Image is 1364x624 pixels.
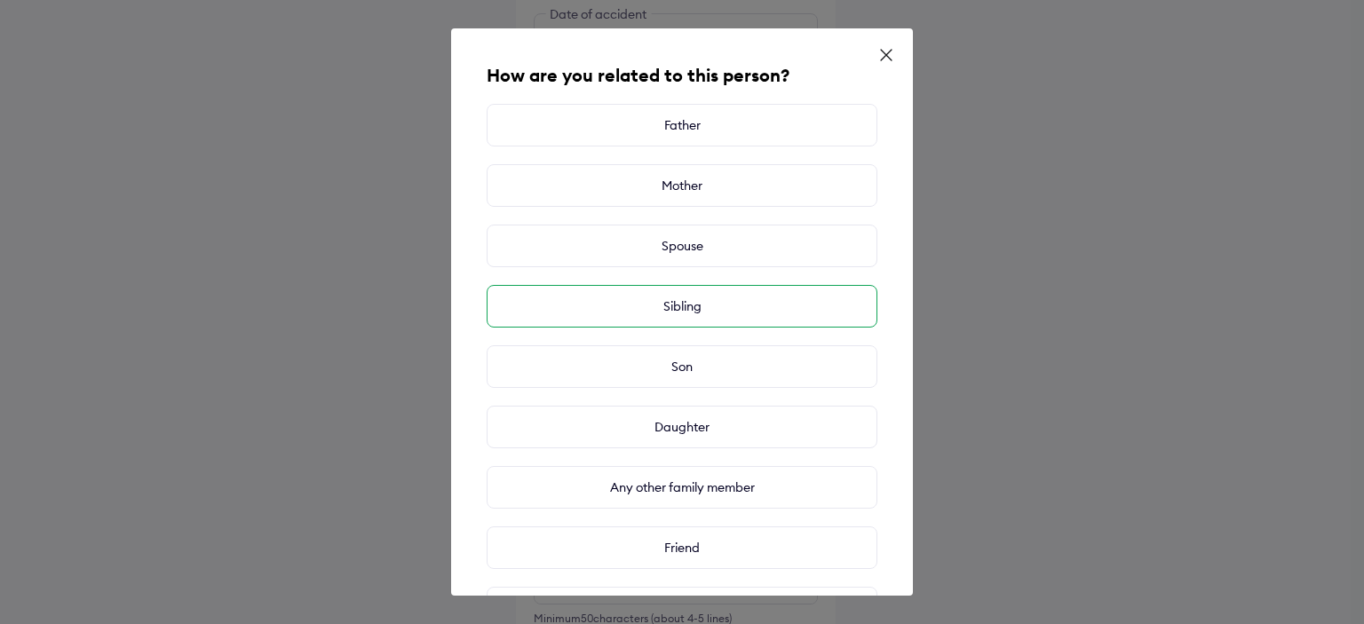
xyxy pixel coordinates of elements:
[487,285,877,328] div: Sibling
[487,345,877,388] div: Son
[487,406,877,448] div: Daughter
[487,225,877,267] div: Spouse
[487,164,877,207] div: Mother
[487,526,877,569] div: Friend
[487,64,877,86] h5: How are you related to this person?
[487,466,877,509] div: Any other family member
[487,104,877,146] div: Father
